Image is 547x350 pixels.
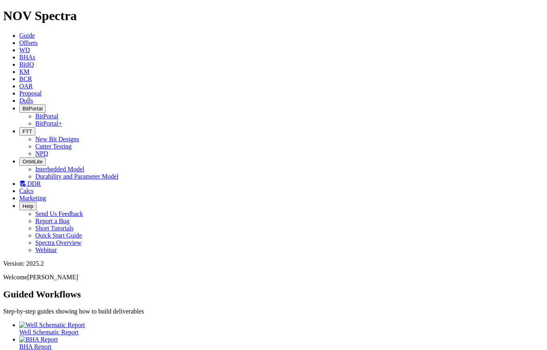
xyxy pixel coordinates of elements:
span: [PERSON_NAME] [27,274,78,281]
a: Quick Start Guide [35,232,82,239]
a: Well Schematic Report Well Schematic Report [19,322,544,336]
a: Guide [19,32,35,39]
span: Well Schematic Report [19,329,79,336]
span: BHA Report [19,343,51,350]
span: FTT [22,128,32,134]
div: Version: 2025.2 [3,260,544,267]
a: NPD [35,150,48,157]
a: BHA Report BHA Report [19,336,544,350]
a: Dulls [19,97,33,104]
a: BitPortal+ [35,120,62,127]
a: BCR [19,75,32,82]
h2: Guided Workflows [3,289,544,300]
span: DDR [27,180,41,187]
a: WD [19,47,30,53]
a: BitIQ [19,61,34,68]
a: Interbedded Model [35,166,84,173]
button: FTT [19,127,35,136]
button: OrbitLite [19,157,46,166]
p: Step-by-step guides showing how to build deliverables [3,308,544,315]
a: Report a Bug [35,218,69,224]
a: BitPortal [35,113,59,120]
span: BitPortal [22,106,43,112]
a: Durability and Parameter Model [35,173,119,180]
a: Calcs [19,187,34,194]
p: Welcome [3,274,544,281]
img: BHA Report [19,336,58,343]
span: Help [22,203,33,209]
a: Send Us Feedback [35,210,83,217]
a: Webinar [35,246,57,253]
a: Short Tutorials [35,225,74,232]
button: BitPortal [19,104,46,113]
a: Proposal [19,90,42,97]
a: Spectra Overview [35,239,81,246]
h1: NOV Spectra [3,8,544,23]
img: Well Schematic Report [19,322,85,329]
a: BHAs [19,54,35,61]
span: OrbitLite [22,159,43,165]
a: OAR [19,83,33,90]
a: Marketing [19,195,46,201]
a: Offsets [19,39,38,46]
a: New Bit Designs [35,136,79,142]
a: KM [19,68,30,75]
button: Help [19,202,36,210]
a: DDR [19,180,41,187]
a: Cutter Testing [35,143,72,150]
